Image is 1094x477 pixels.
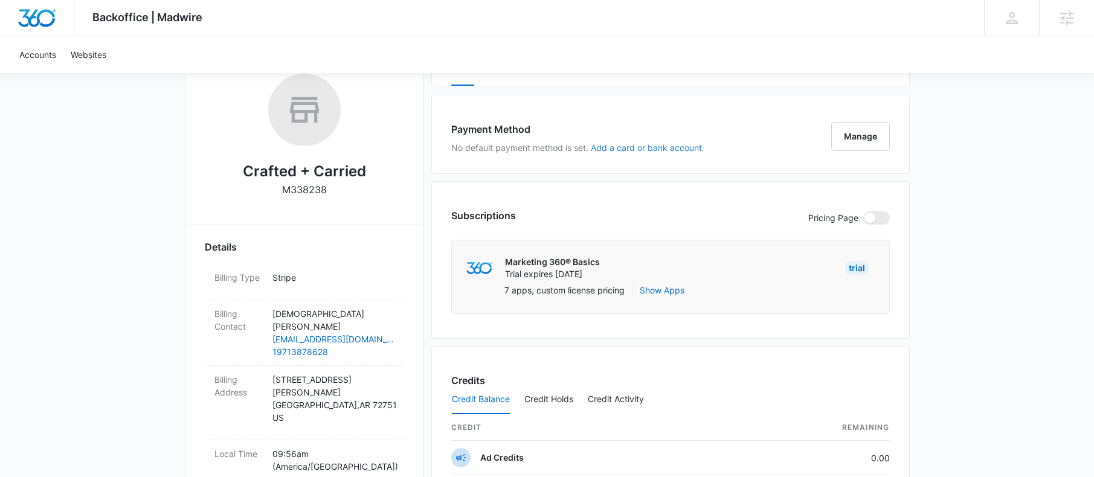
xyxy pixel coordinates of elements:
button: Add a card or bank account [591,144,702,152]
dt: Billing Type [214,271,263,284]
span: Backoffice | Madwire [92,11,202,24]
dt: Local Time [214,447,263,460]
div: Billing Address[STREET_ADDRESS][PERSON_NAME][GEOGRAPHIC_DATA],AR 72751US [205,366,404,440]
h3: Subscriptions [451,208,516,223]
a: 19713878628 [272,345,394,358]
dt: Billing Address [214,373,263,399]
button: Credit Balance [452,385,510,414]
td: 0.00 [762,441,890,475]
button: Credit Holds [524,385,573,414]
p: 09:56am ( America/[GEOGRAPHIC_DATA] ) [272,447,394,473]
p: 7 apps, custom license pricing [504,284,625,296]
p: No default payment method is set. [451,141,702,154]
p: Stripe [272,271,394,284]
th: Remaining [762,415,890,441]
div: Billing Contact[DEMOGRAPHIC_DATA][PERSON_NAME][EMAIL_ADDRESS][DOMAIN_NAME]19713878628 [205,300,404,366]
span: Details [205,240,237,254]
a: Accounts [12,36,63,73]
p: Pricing Page [808,211,858,225]
a: Websites [63,36,114,73]
p: Marketing 360® Basics [505,256,600,268]
div: Trial [845,261,869,275]
p: M338238 [282,182,327,197]
div: Billing TypeStripe [205,264,404,300]
button: Credit Activity [588,385,644,414]
dt: Billing Contact [214,307,263,333]
h2: Crafted + Carried [243,161,366,182]
h3: Credits [451,373,485,388]
th: credit [451,415,762,441]
p: [DEMOGRAPHIC_DATA][PERSON_NAME] [272,307,394,333]
p: Ad Credits [480,452,524,464]
p: Trial expires [DATE] [505,268,600,280]
a: [EMAIL_ADDRESS][DOMAIN_NAME] [272,333,394,345]
img: marketing360Logo [466,262,492,275]
p: [STREET_ADDRESS][PERSON_NAME] [GEOGRAPHIC_DATA] , AR 72751 US [272,373,394,424]
button: Show Apps [640,284,684,296]
h3: Payment Method [451,122,702,136]
button: Manage [831,122,890,151]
